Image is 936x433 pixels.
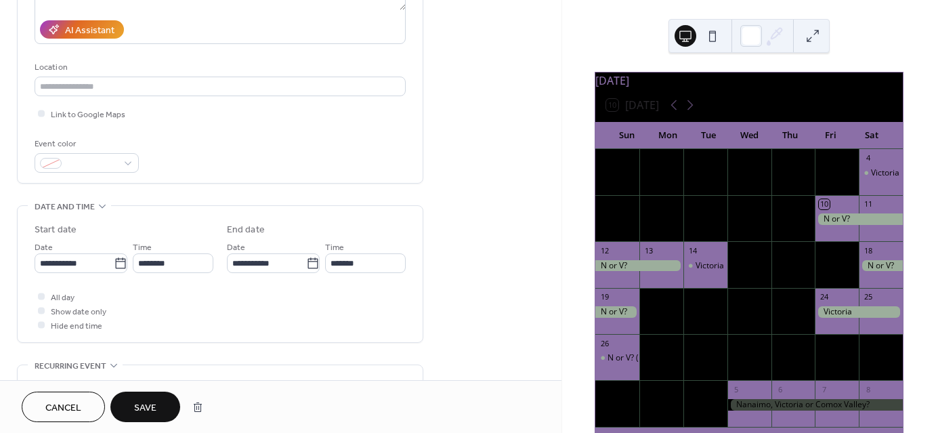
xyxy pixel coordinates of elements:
[731,153,742,163] div: 1
[815,306,903,318] div: Victoria
[727,399,903,411] div: Nanaimo, Victoria or Comox Valley?
[775,338,786,348] div: 30
[65,24,114,38] div: AI Assistant
[769,122,810,149] div: Thu
[51,305,106,319] span: Show date only
[863,292,873,302] div: 25
[35,241,53,255] span: Date
[863,153,873,163] div: 4
[819,338,829,348] div: 31
[595,260,683,272] div: N or V?
[325,241,344,255] span: Time
[871,167,899,179] div: Victoria
[595,306,639,318] div: N or V?
[40,20,124,39] button: AI Assistant
[731,245,742,255] div: 15
[599,245,610,255] div: 12
[729,122,769,149] div: Wed
[683,260,727,272] div: Victoria
[35,200,95,214] span: Date and time
[819,292,829,302] div: 24
[35,359,106,373] span: Recurring event
[851,122,892,149] div: Sat
[863,338,873,348] div: 1
[819,384,829,394] div: 7
[227,223,265,237] div: End date
[863,384,873,394] div: 8
[599,292,610,302] div: 19
[775,384,786,394] div: 6
[643,153,654,163] div: 29
[51,291,75,305] span: All day
[810,122,851,149] div: Fri
[687,384,698,394] div: 4
[599,199,610,209] div: 5
[859,167,903,179] div: Victoria
[731,292,742,302] div: 22
[815,213,903,225] div: N or V?
[35,137,136,151] div: Event color
[863,199,873,209] div: 11
[819,153,829,163] div: 3
[599,153,610,163] div: 28
[775,199,786,209] div: 9
[819,199,829,209] div: 10
[859,260,903,272] div: N or V?
[775,292,786,302] div: 23
[599,338,610,348] div: 26
[134,401,156,415] span: Save
[608,352,759,364] div: N or V? (Last availability until November)
[687,199,698,209] div: 7
[51,108,125,122] span: Link to Google Maps
[643,292,654,302] div: 20
[687,338,698,348] div: 28
[22,392,105,422] button: Cancel
[688,122,729,149] div: Tue
[643,245,654,255] div: 13
[696,260,724,272] div: Victoria
[133,241,152,255] span: Time
[110,392,180,422] button: Save
[599,384,610,394] div: 2
[606,122,647,149] div: Sun
[227,241,245,255] span: Date
[687,245,698,255] div: 14
[775,245,786,255] div: 16
[819,245,829,255] div: 17
[35,60,403,75] div: Location
[595,73,903,89] div: [DATE]
[51,319,102,333] span: Hide end time
[643,384,654,394] div: 3
[731,384,742,394] div: 5
[775,153,786,163] div: 2
[643,338,654,348] div: 27
[647,122,687,149] div: Mon
[35,223,77,237] div: Start date
[731,338,742,348] div: 29
[643,199,654,209] div: 6
[687,153,698,163] div: 30
[687,292,698,302] div: 21
[731,199,742,209] div: 8
[863,245,873,255] div: 18
[45,401,81,415] span: Cancel
[595,352,639,364] div: N or V? (Last availability until November)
